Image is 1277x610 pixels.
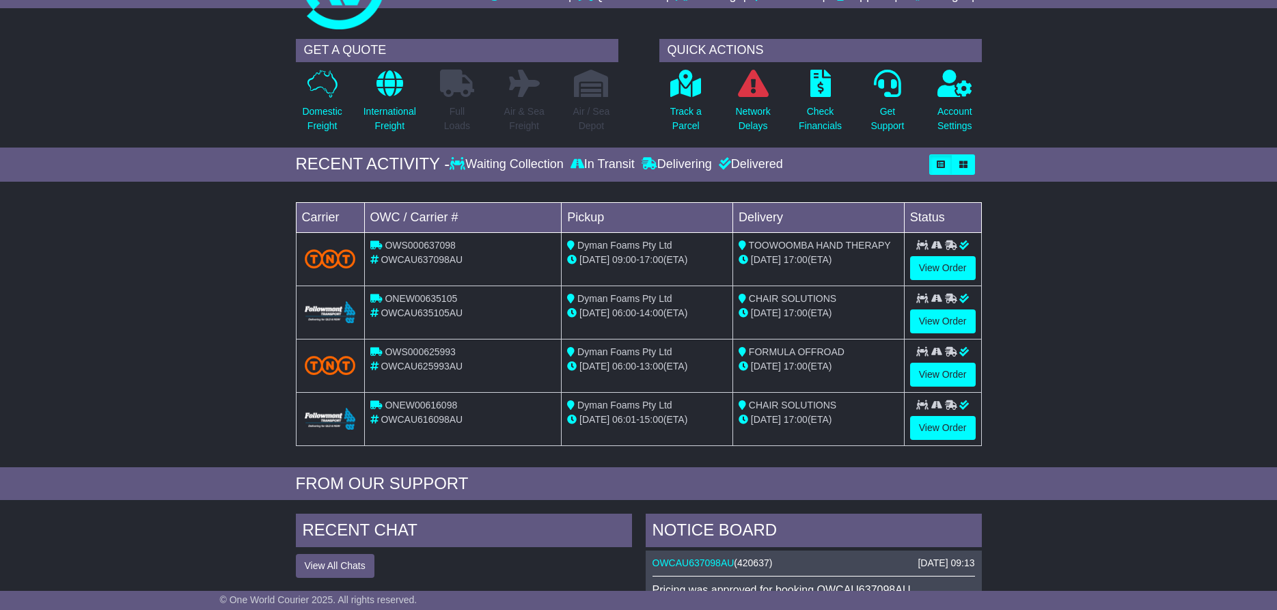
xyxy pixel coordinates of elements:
[739,253,898,267] div: (ETA)
[735,105,770,133] p: Network Delays
[562,202,733,232] td: Pickup
[904,202,981,232] td: Status
[381,414,463,425] span: OWCAU616098AU
[732,202,904,232] td: Delivery
[640,361,663,372] span: 13:00
[296,474,982,494] div: FROM OUR SUPPORT
[646,514,982,551] div: NOTICE BOARD
[612,414,636,425] span: 06:01
[870,69,905,141] a: GetSupport
[910,416,976,440] a: View Order
[302,105,342,133] p: Domestic Freight
[577,293,672,304] span: Dyman Foams Pty Ltd
[567,306,727,320] div: - (ETA)
[670,105,702,133] p: Track a Parcel
[870,105,904,133] p: Get Support
[653,557,734,568] a: OWCAU637098AU
[734,69,771,141] a: NetworkDelays
[381,254,463,265] span: OWCAU637098AU
[440,105,474,133] p: Full Loads
[653,557,975,569] div: ( )
[751,414,781,425] span: [DATE]
[381,307,463,318] span: OWCAU635105AU
[784,361,808,372] span: 17:00
[577,400,672,411] span: Dyman Foams Pty Ltd
[799,105,842,133] p: Check Financials
[577,346,672,357] span: Dyman Foams Pty Ltd
[385,240,456,251] span: OWS000637098
[739,306,898,320] div: (ETA)
[612,254,636,265] span: 09:00
[937,105,972,133] p: Account Settings
[739,359,898,374] div: (ETA)
[385,293,457,304] span: ONEW00635105
[751,361,781,372] span: [DATE]
[670,69,702,141] a: Track aParcel
[504,105,545,133] p: Air & Sea Freight
[640,414,663,425] span: 15:00
[305,356,356,374] img: TNT_Domestic.png
[385,346,456,357] span: OWS000625993
[659,39,982,62] div: QUICK ACTIONS
[296,554,374,578] button: View All Chats
[450,157,566,172] div: Waiting Collection
[296,39,618,62] div: GET A QUOTE
[749,240,891,251] span: TOOWOOMBA HAND THERAPY
[612,361,636,372] span: 06:00
[784,254,808,265] span: 17:00
[640,254,663,265] span: 17:00
[363,105,416,133] p: International Freight
[737,557,769,568] span: 420637
[579,307,609,318] span: [DATE]
[784,414,808,425] span: 17:00
[363,69,417,141] a: InternationalFreight
[798,69,842,141] a: CheckFinancials
[296,514,632,551] div: RECENT CHAT
[910,363,976,387] a: View Order
[751,254,781,265] span: [DATE]
[567,157,638,172] div: In Transit
[385,400,457,411] span: ONEW00616098
[305,249,356,268] img: TNT_Domestic.png
[749,293,836,304] span: CHAIR SOLUTIONS
[640,307,663,318] span: 14:00
[784,307,808,318] span: 17:00
[567,413,727,427] div: - (ETA)
[381,361,463,372] span: OWCAU625993AU
[715,157,783,172] div: Delivered
[296,202,364,232] td: Carrier
[739,413,898,427] div: (ETA)
[305,408,356,430] img: Followmont_Transport.png
[573,105,610,133] p: Air / Sea Depot
[751,307,781,318] span: [DATE]
[577,240,672,251] span: Dyman Foams Pty Ltd
[305,301,356,324] img: Followmont_Transport.png
[567,359,727,374] div: - (ETA)
[220,594,417,605] span: © One World Courier 2025. All rights reserved.
[910,309,976,333] a: View Order
[918,557,974,569] div: [DATE] 09:13
[579,414,609,425] span: [DATE]
[910,256,976,280] a: View Order
[749,346,845,357] span: FORMULA OFFROAD
[653,583,975,596] p: Pricing was approved for booking OWCAU637098AU.
[749,400,836,411] span: CHAIR SOLUTIONS
[364,202,562,232] td: OWC / Carrier #
[301,69,342,141] a: DomesticFreight
[296,154,450,174] div: RECENT ACTIVITY -
[638,157,715,172] div: Delivering
[612,307,636,318] span: 06:00
[579,361,609,372] span: [DATE]
[937,69,973,141] a: AccountSettings
[579,254,609,265] span: [DATE]
[567,253,727,267] div: - (ETA)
